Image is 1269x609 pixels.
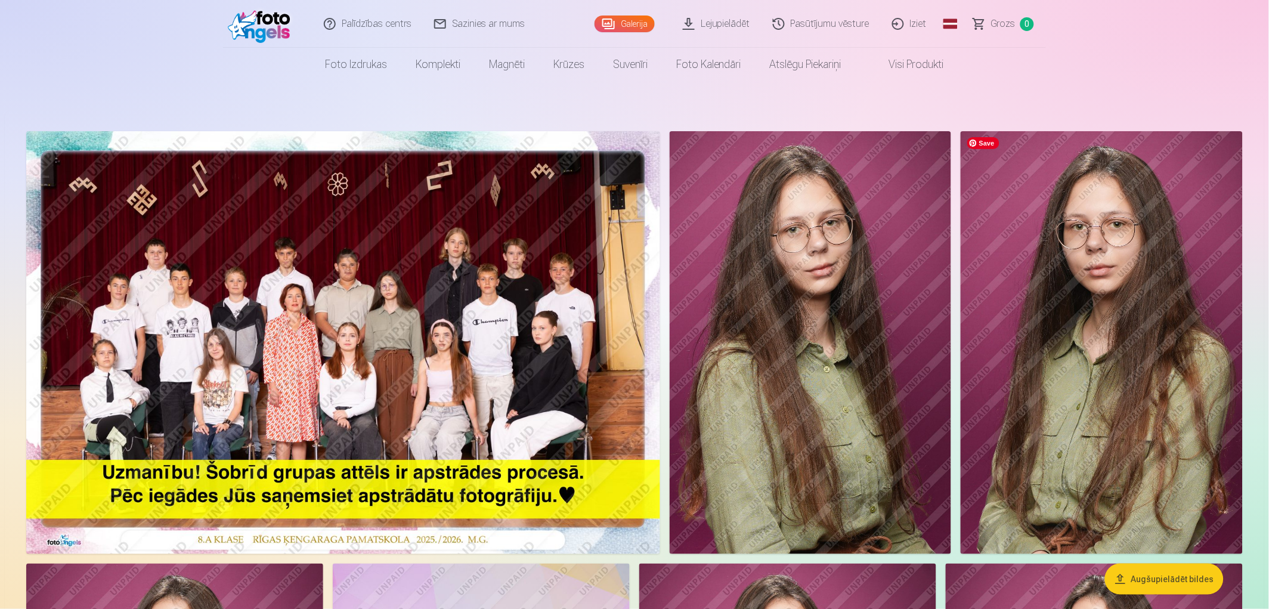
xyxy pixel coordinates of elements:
[1105,564,1224,595] button: Augšupielādēt bildes
[756,48,856,81] a: Atslēgu piekariņi
[475,48,539,81] a: Magnēti
[401,48,475,81] a: Komplekti
[856,48,958,81] a: Visi produkti
[539,48,599,81] a: Krūzes
[967,137,999,149] span: Save
[311,48,401,81] a: Foto izdrukas
[228,5,296,43] img: /fa1
[662,48,756,81] a: Foto kalendāri
[595,16,655,32] a: Galerija
[599,48,662,81] a: Suvenīri
[991,17,1016,31] span: Grozs
[1020,17,1034,31] span: 0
